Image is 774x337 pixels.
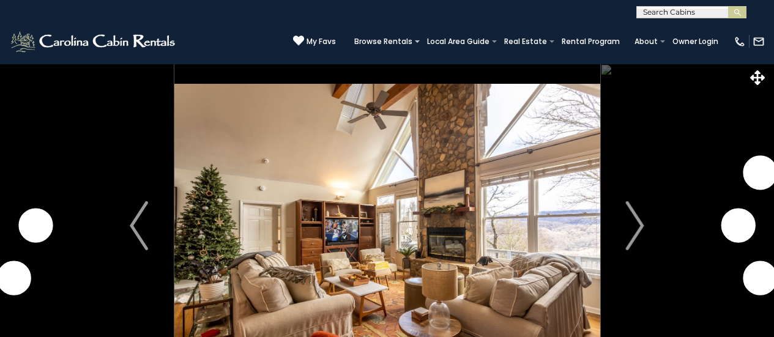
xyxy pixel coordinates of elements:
[348,33,419,50] a: Browse Rentals
[626,201,644,250] img: arrow
[9,29,179,54] img: White-1-2.png
[498,33,553,50] a: Real Estate
[666,33,724,50] a: Owner Login
[734,35,746,48] img: phone-regular-white.png
[556,33,626,50] a: Rental Program
[753,35,765,48] img: mail-regular-white.png
[130,201,148,250] img: arrow
[421,33,496,50] a: Local Area Guide
[307,36,336,47] span: My Favs
[293,35,336,48] a: My Favs
[628,33,664,50] a: About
